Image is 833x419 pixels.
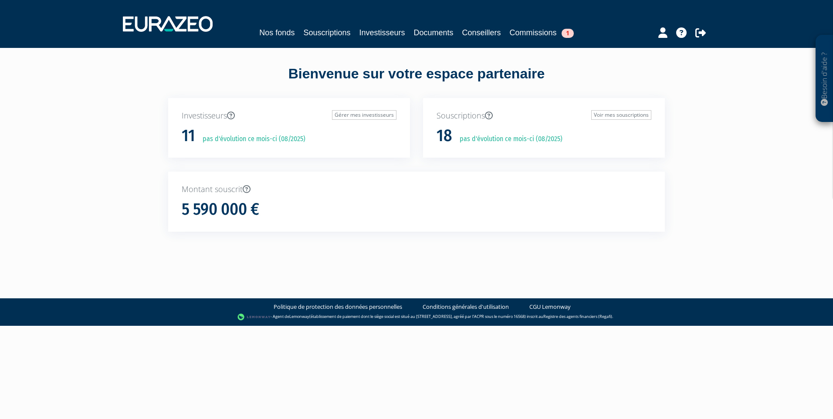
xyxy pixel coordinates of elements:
[182,127,195,145] h1: 11
[182,184,651,195] p: Montant souscrit
[591,110,651,120] a: Voir mes souscriptions
[196,134,305,144] p: pas d'évolution ce mois-ci (08/2025)
[437,110,651,122] p: Souscriptions
[543,314,612,319] a: Registre des agents financiers (Regafi)
[123,16,213,32] img: 1732889491-logotype_eurazeo_blanc_rvb.png
[414,27,454,39] a: Documents
[562,29,574,38] span: 1
[454,134,562,144] p: pas d'évolution ce mois-ci (08/2025)
[289,314,309,319] a: Lemonway
[259,27,295,39] a: Nos fonds
[332,110,396,120] a: Gérer mes investisseurs
[182,110,396,122] p: Investisseurs
[182,200,259,219] h1: 5 590 000 €
[819,40,830,118] p: Besoin d'aide ?
[359,27,405,39] a: Investisseurs
[274,303,402,311] a: Politique de protection des données personnelles
[303,27,350,39] a: Souscriptions
[162,64,671,98] div: Bienvenue sur votre espace partenaire
[462,27,501,39] a: Conseillers
[423,303,509,311] a: Conditions générales d'utilisation
[529,303,571,311] a: CGU Lemonway
[9,313,824,321] div: - Agent de (établissement de paiement dont le siège social est situé au [STREET_ADDRESS], agréé p...
[237,313,271,321] img: logo-lemonway.png
[510,27,574,39] a: Commissions1
[437,127,452,145] h1: 18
